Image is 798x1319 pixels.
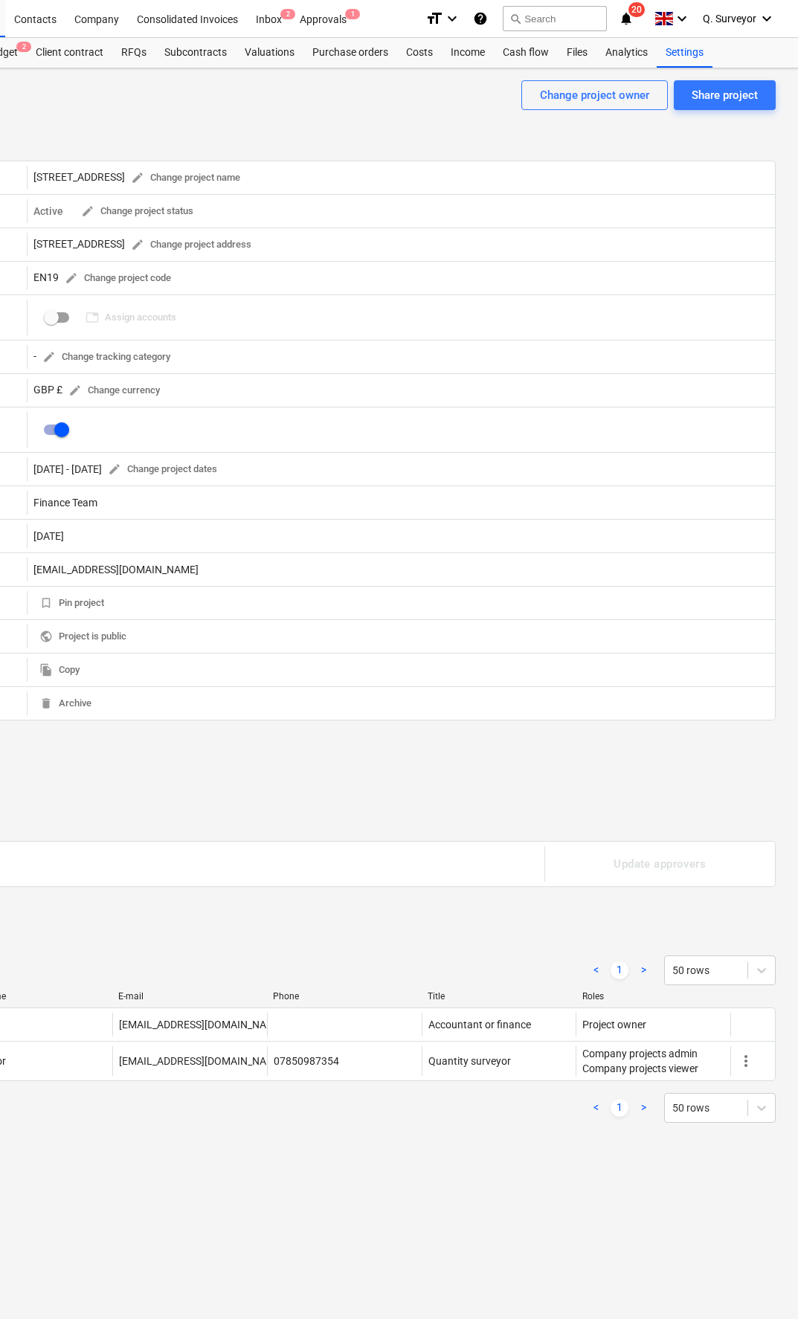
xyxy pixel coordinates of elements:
span: edit [68,384,82,397]
span: Q. Surveyor [703,13,756,25]
a: Costs [397,38,442,68]
div: Finance Team [27,491,775,515]
p: Company projects viewer [582,1061,698,1076]
div: Roles [582,991,725,1002]
div: 07850987354 [274,1055,339,1067]
div: Title [428,991,570,1002]
div: [EMAIL_ADDRESS][DOMAIN_NAME] [119,1055,284,1067]
div: [DATE] [27,524,775,548]
button: Project is public [33,625,132,648]
div: [STREET_ADDRESS] [33,167,246,190]
span: more_vert [737,1052,755,1070]
a: Files [558,38,596,68]
span: bookmark_border [39,596,53,610]
a: Next page [634,1099,652,1117]
i: keyboard_arrow_down [443,10,461,28]
iframe: Chat Widget [724,1248,798,1319]
a: Analytics [596,38,657,68]
span: Change currency [68,382,160,399]
div: [EMAIL_ADDRESS][DOMAIN_NAME] [119,1019,284,1031]
span: 2 [280,9,295,19]
i: notifications [619,10,634,28]
span: Change project code [65,270,171,287]
p: Company projects admin [582,1046,698,1061]
div: EN19 [33,267,177,290]
a: RFQs [112,38,155,68]
a: Income [442,38,494,68]
p: Project owner [582,1017,646,1032]
span: Change tracking category [42,349,170,366]
button: Change project address [125,233,257,257]
span: 1 [345,9,360,19]
span: file_copy [39,663,53,677]
a: Page 1 is your current page [611,961,628,979]
button: Change project code [59,267,177,290]
span: GBP £ [33,384,62,396]
button: Search [503,6,607,31]
span: Copy [39,662,80,679]
i: Knowledge base [473,10,488,28]
p: Active [33,204,63,219]
button: Change tracking category [36,346,176,369]
div: [STREET_ADDRESS] [33,233,257,257]
button: Change currency [62,379,166,402]
div: Change project owner [540,86,649,105]
div: E-mail [118,991,261,1002]
a: Subcontracts [155,38,236,68]
div: [EMAIL_ADDRESS][DOMAIN_NAME] [27,558,775,581]
span: edit [108,462,121,476]
span: Change project status [81,203,193,220]
span: public [39,630,53,643]
a: Previous page [587,1099,605,1117]
span: edit [65,271,78,285]
a: Page 1 is your current page [611,1099,628,1117]
i: format_size [425,10,443,28]
span: 2 [16,42,31,52]
span: delete [39,697,53,710]
a: Valuations [236,38,303,68]
button: Change project name [125,167,246,190]
span: 20 [628,2,645,17]
button: Share project [674,80,776,110]
span: Quantity surveyor [428,1055,511,1067]
a: Cash flow [494,38,558,68]
span: edit [131,171,144,184]
span: Archive [39,695,91,712]
a: Purchase orders [303,38,397,68]
span: Accountant or finance [428,1019,531,1031]
button: Copy [33,659,86,682]
button: Change project status [75,200,199,223]
a: Next page [634,961,652,979]
button: Pin project [33,592,110,615]
span: search [509,13,521,25]
a: Previous page [587,961,605,979]
span: edit [42,350,56,364]
span: Change project name [131,170,240,187]
span: Change project dates [108,461,217,478]
button: Change project owner [521,80,668,110]
div: Share project [692,86,758,105]
span: edit [81,204,94,218]
span: Project is public [39,628,126,645]
a: Client contract [27,38,112,68]
div: - [33,346,176,369]
button: Archive [33,692,97,715]
span: Pin project [39,595,104,612]
i: keyboard_arrow_down [673,10,691,28]
i: keyboard_arrow_down [758,10,776,28]
a: Settings [657,38,712,68]
div: Phone [273,991,416,1002]
button: Change project dates [102,458,223,481]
